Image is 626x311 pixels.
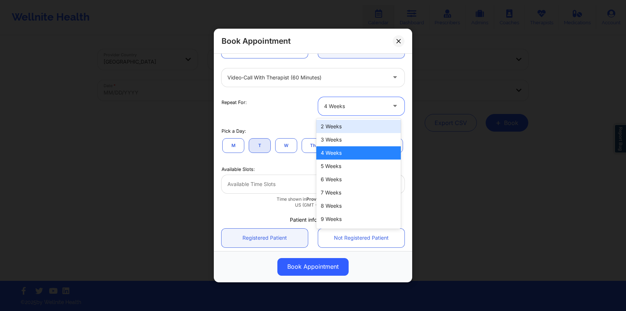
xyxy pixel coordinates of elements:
[316,173,401,186] div: 6 Weeks
[222,99,308,106] div: Repeat For:
[277,258,349,276] button: Book Appointment
[275,138,297,153] button: W
[316,133,401,146] div: 3 Weeks
[316,226,401,239] div: 10 Weeks
[318,229,404,247] a: Not Registered Patient
[222,128,404,135] div: Pick a Day:
[249,138,271,153] button: T
[227,68,386,87] div: Video-Call with Therapist (60 minutes)
[316,212,401,226] div: 9 Weeks
[316,160,401,173] div: 5 Weeks
[316,199,401,212] div: 8 Weeks
[222,138,244,153] button: M
[216,216,410,224] div: Patient information:
[316,120,401,133] div: 2 Weeks
[302,138,324,153] button: Th
[316,186,401,199] div: 7 Weeks
[222,36,291,46] h2: Book Appointment
[222,166,404,173] div: Available Slots:
[222,229,308,247] a: Registered Patient
[324,97,386,115] div: 4 Weeks
[306,196,349,202] b: Provider's timezone
[222,196,404,208] div: Time shown in US (GMT -4) EDT
[316,146,401,160] div: 4 Weeks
